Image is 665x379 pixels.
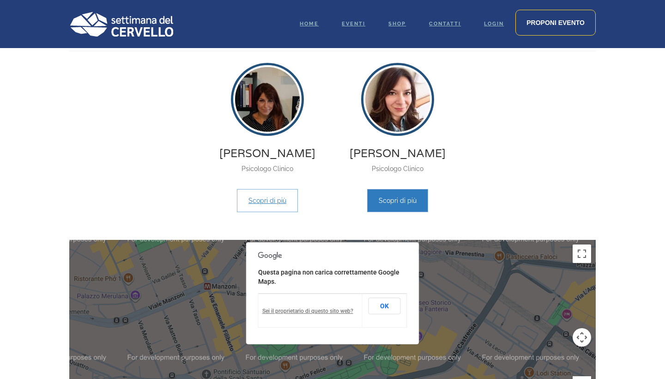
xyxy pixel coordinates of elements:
[429,21,461,27] span: Contatti
[219,148,315,159] div: [PERSON_NAME]
[342,21,365,27] span: Eventi
[573,328,591,347] button: Controlli di visualizzazione della mappa
[484,21,504,27] span: Login
[258,269,399,285] span: Questa pagina non carica correttamente Google Maps.
[573,245,591,263] button: Attiva/disattiva vista schermo intero
[300,21,319,27] span: Home
[388,21,406,27] span: Shop
[526,19,585,26] span: Proponi evento
[69,12,173,37] img: Logo
[369,298,401,314] button: OK
[262,308,353,314] a: Sei il proprietario di questo sito web?
[242,163,293,174] div: Psicologo Clinico
[237,189,298,212] a: Scopri di più
[372,163,423,174] div: Psicologo Clinico
[350,148,446,159] div: [PERSON_NAME]
[367,189,428,212] a: Scopri di più
[515,10,596,36] a: Proponi evento
[233,65,302,134] img: Arianna Cantiano
[363,65,432,134] img: Mariangela Gentile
